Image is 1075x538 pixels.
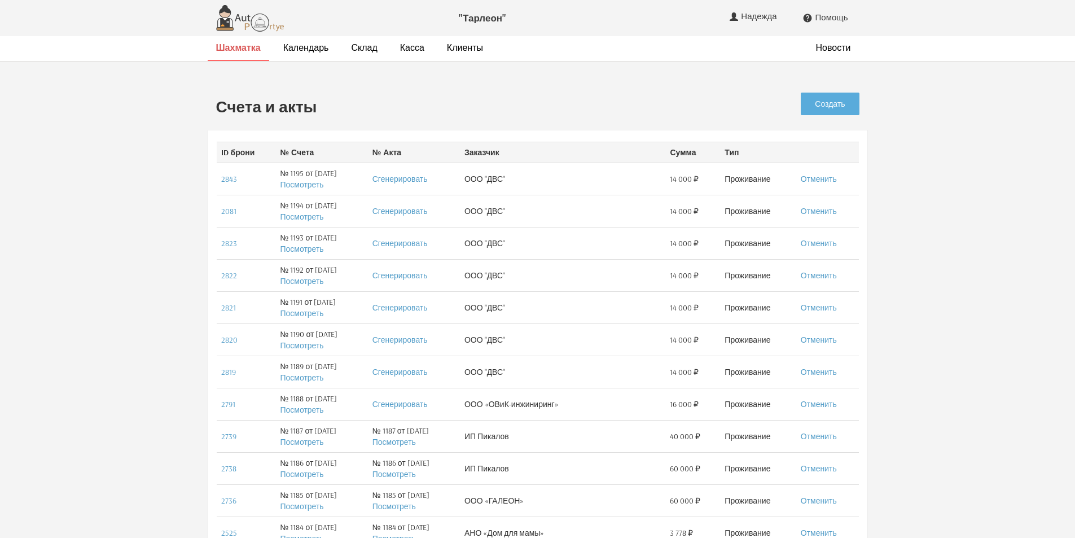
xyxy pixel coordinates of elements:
td: ООО "ДВС" [460,356,665,388]
a: 2821 [221,303,236,313]
td: ООО "ДВС" [460,291,665,323]
td: ООО "ДВС" [460,227,665,259]
td: Проживание [720,420,796,452]
a: Сгенерировать [372,174,428,184]
a: Посмотреть [280,373,323,383]
a: Склад [351,42,377,54]
td: № 1186 от [DATE] [368,452,460,484]
a: Посмотреть [280,437,323,447]
td: Проживание [720,291,796,323]
a: Отменить [801,367,837,377]
a: Посмотреть [372,469,416,479]
span: 14 000 ₽ [670,334,699,345]
td: № 1186 от [DATE] [275,452,367,484]
a: Календарь [283,42,329,54]
a: 2791 [221,399,235,409]
a: 2819 [221,367,236,377]
td: Проживание [720,323,796,356]
a: Сгенерировать [372,335,428,345]
span: 14 000 ₽ [670,270,699,281]
th: Тип [720,142,796,163]
td: № 1189 от [DATE] [275,356,367,388]
a: Отменить [801,496,837,506]
th: № Акта [368,142,460,163]
a: Сгенерировать [372,303,428,313]
td: ООО «ОВиК-инжиниринг» [460,388,665,420]
a: Отменить [801,303,837,313]
td: Проживание [720,195,796,227]
a: Посмотреть [280,308,323,318]
a: 2820 [221,335,238,345]
a: Отменить [801,335,837,345]
a: 2822 [221,270,237,281]
span: 60 000 ₽ [670,495,700,506]
a: Отменить [801,463,837,474]
td: Проживание [720,484,796,517]
a: 2843 [221,174,237,184]
span: 14 000 ₽ [670,238,699,249]
a: 2739 [221,431,236,441]
a: Посмотреть [280,180,323,190]
span: 14 000 ₽ [670,173,699,185]
a: Сгенерировать [372,206,428,216]
a: 2525 [221,528,237,538]
th: № Счета [275,142,367,163]
td: Проживание [720,356,796,388]
td: № 1185 от [DATE] [368,484,460,517]
td: № 1194 от [DATE] [275,195,367,227]
td: Проживание [720,388,796,420]
span: 60 000 ₽ [670,463,700,474]
td: № 1188 от [DATE] [275,388,367,420]
i:  [802,13,813,23]
th: Заказчик [460,142,665,163]
span: 16 000 ₽ [670,399,699,410]
a: Клиенты [447,42,483,54]
th: ID брони [217,142,276,163]
span: 14 000 ₽ [670,366,699,378]
a: Посмотреть [280,469,323,479]
td: Проживание [720,163,796,195]
strong: Шахматка [216,42,261,53]
td: № 1190 от [DATE] [275,323,367,356]
a: Отменить [801,206,837,216]
a: Сгенерировать [372,270,428,281]
span: 14 000 ₽ [670,205,699,217]
a: Посмотреть [280,340,323,351]
a: Отменить [801,528,837,538]
a: 2081 [221,206,236,216]
a: Создать [801,93,859,115]
td: ООО «ГАЛЕОН» [460,484,665,517]
a: Отменить [801,174,837,184]
span: Помощь [815,12,848,23]
a: Шахматка [216,42,261,54]
a: Сгенерировать [372,367,428,377]
td: ООО "ДВС" [460,195,665,227]
td: ИП Пикалов [460,452,665,484]
td: № 1185 от [DATE] [275,484,367,517]
td: № 1195 от [DATE] [275,163,367,195]
td: № 1187 от [DATE] [368,420,460,452]
a: Сгенерировать [372,399,428,409]
a: 2738 [221,463,236,474]
h2: Счета и акты [216,98,695,116]
span: Надежда [741,11,779,21]
span: 14 000 ₽ [670,302,699,313]
td: № 1191 от [DATE] [275,291,367,323]
a: Отменить [801,399,837,409]
td: Проживание [720,259,796,291]
td: ИП Пикалов [460,420,665,452]
a: Посмотреть [280,244,323,254]
td: № 1187 от [DATE] [275,420,367,452]
td: ООО "ДВС" [460,323,665,356]
a: Посмотреть [280,212,323,222]
a: Отменить [801,270,837,281]
a: Посмотреть [280,405,323,415]
a: Отменить [801,238,837,248]
td: ООО "ДВС" [460,163,665,195]
a: Посмотреть [372,501,416,511]
a: 2823 [221,238,237,248]
td: № 1192 от [DATE] [275,259,367,291]
a: Посмотреть [280,501,323,511]
a: Посмотреть [372,437,416,447]
td: ООО "ДВС" [460,259,665,291]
